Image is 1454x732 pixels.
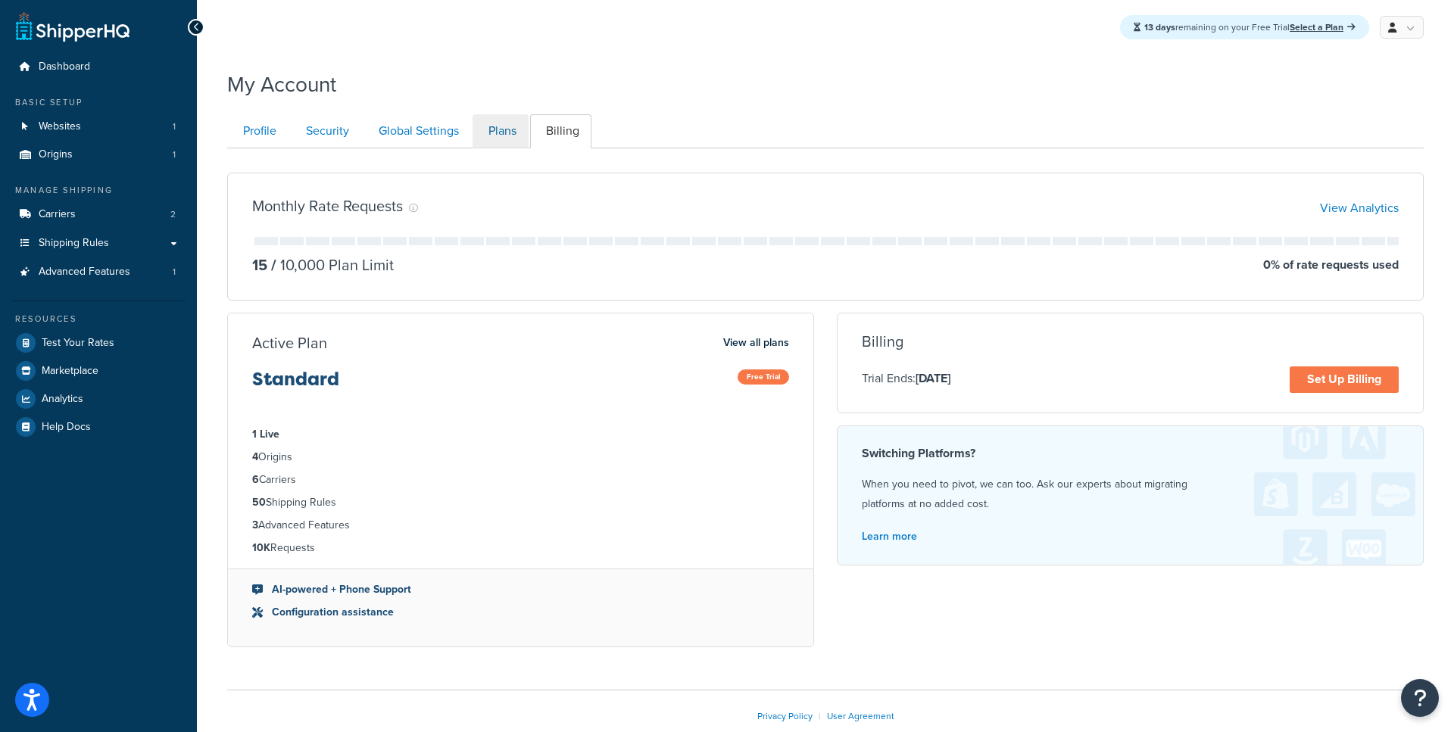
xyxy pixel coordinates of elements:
a: View Analytics [1320,199,1399,216]
li: Advanced Features [252,517,789,534]
a: Carriers 2 [11,201,186,229]
a: Analytics [11,385,186,413]
strong: 4 [252,449,258,465]
strong: 10K [252,540,270,556]
h3: Billing [862,333,903,350]
strong: 50 [252,494,266,510]
a: ShipperHQ Home [16,11,129,42]
span: / [271,254,276,276]
h3: Standard [252,369,339,401]
h3: Monthly Rate Requests [252,198,403,214]
strong: 13 days [1144,20,1175,34]
li: Shipping Rules [252,494,789,511]
span: Carriers [39,208,76,221]
span: Websites [39,120,81,133]
li: Carriers [252,472,789,488]
p: When you need to pivot, we can too. Ask our experts about migrating platforms at no added cost. [862,475,1399,514]
a: Shipping Rules [11,229,186,257]
span: 1 [173,120,176,133]
strong: 1 Live [252,426,279,442]
li: AI-powered + Phone Support [252,581,789,598]
p: 15 [252,254,267,276]
a: Security [290,114,361,148]
a: Privacy Policy [757,709,813,723]
a: Set Up Billing [1290,366,1399,393]
div: Resources [11,313,186,326]
a: Help Docs [11,413,186,441]
li: Carriers [11,201,186,229]
span: 2 [170,208,176,221]
h4: Switching Platforms? [862,444,1399,463]
span: Dashboard [39,61,90,73]
li: Websites [11,113,186,141]
p: 10,000 Plan Limit [267,254,394,276]
span: Marketplace [42,365,98,378]
span: 1 [173,148,176,161]
span: Free Trial [738,369,789,385]
span: Shipping Rules [39,237,109,250]
a: Websites 1 [11,113,186,141]
p: 0 % of rate requests used [1263,254,1399,276]
span: 1 [173,266,176,279]
div: Basic Setup [11,96,186,109]
span: | [819,709,821,723]
div: Manage Shipping [11,184,186,197]
a: Advanced Features 1 [11,258,186,286]
span: Origins [39,148,73,161]
span: Analytics [42,393,83,406]
a: View all plans [723,333,789,353]
li: Advanced Features [11,258,186,286]
span: Advanced Features [39,266,130,279]
a: Profile [227,114,289,148]
a: Marketplace [11,357,186,385]
h1: My Account [227,70,336,99]
div: remaining on your Free Trial [1120,15,1369,39]
a: Plans [473,114,529,148]
li: Requests [252,540,789,556]
a: Dashboard [11,53,186,81]
a: Origins 1 [11,141,186,169]
a: User Agreement [827,709,894,723]
li: Origins [252,449,789,466]
a: Test Your Rates [11,329,186,357]
a: Learn more [862,528,917,544]
span: Test Your Rates [42,337,114,350]
p: Trial Ends: [862,369,950,388]
strong: [DATE] [916,369,950,387]
strong: 6 [252,472,259,487]
span: Help Docs [42,421,91,434]
a: Global Settings [363,114,471,148]
li: Origins [11,141,186,169]
button: Open Resource Center [1401,679,1439,717]
a: Billing [530,114,591,148]
h3: Active Plan [252,335,327,351]
li: Configuration assistance [252,604,789,621]
strong: 3 [252,517,258,533]
a: Select a Plan [1290,20,1356,34]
